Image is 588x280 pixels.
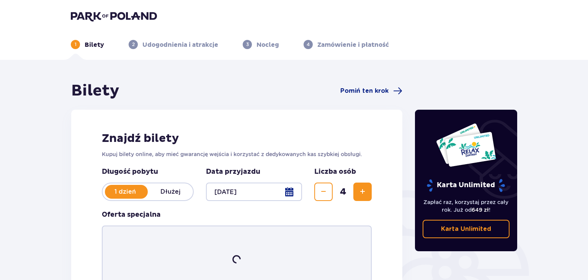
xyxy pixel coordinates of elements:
[102,167,194,176] p: Długość pobytu
[85,41,104,49] p: Bilety
[246,41,249,48] p: 3
[232,254,242,264] img: loader
[353,183,372,201] button: Zwiększ
[142,41,218,49] p: Udogodnienia i atrakcje
[102,150,372,158] p: Kupuj bilety online, aby mieć gwarancję wejścia i korzystać z dedykowanych kas szybkiej obsługi.
[307,41,310,48] p: 4
[103,188,148,196] p: 1 dzień
[129,40,218,49] div: 2Udogodnienia i atrakcje
[132,41,135,48] p: 2
[102,210,161,219] h3: Oferta specjalna
[314,167,356,176] p: Liczba osób
[71,11,157,21] img: Park of Poland logo
[314,183,333,201] button: Zmniejsz
[71,81,119,100] h1: Bilety
[71,40,104,49] div: 1Bilety
[340,86,402,96] a: Pomiń ten krok
[426,179,506,192] p: Karta Unlimited
[75,41,77,48] p: 1
[304,40,389,49] div: 4Zamówienie i płatność
[148,188,193,196] p: Dłużej
[102,131,372,146] h2: Znajdź bilety
[472,207,489,213] span: 649 zł
[243,40,279,49] div: 3Nocleg
[206,167,260,176] p: Data przyjazdu
[441,225,491,233] p: Karta Unlimited
[423,198,510,214] p: Zapłać raz, korzystaj przez cały rok. Już od !
[436,123,497,167] img: Dwie karty całoroczne do Suntago z napisem 'UNLIMITED RELAX', na białym tle z tropikalnymi liśćmi...
[340,87,389,95] span: Pomiń ten krok
[256,41,279,49] p: Nocleg
[334,186,352,198] span: 4
[423,220,510,238] a: Karta Unlimited
[317,41,389,49] p: Zamówienie i płatność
